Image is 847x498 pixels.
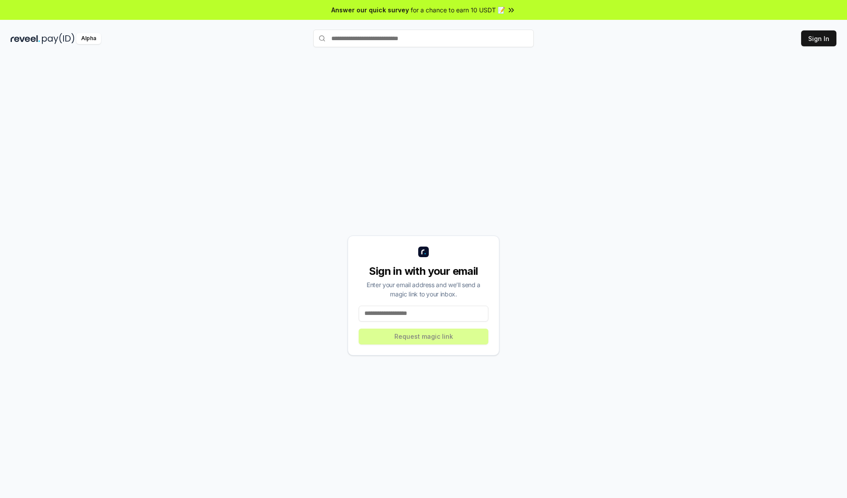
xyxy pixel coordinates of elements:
div: Enter your email address and we’ll send a magic link to your inbox. [359,280,488,299]
img: reveel_dark [11,33,40,44]
img: pay_id [42,33,75,44]
span: Answer our quick survey [331,5,409,15]
img: logo_small [418,247,429,257]
div: Sign in with your email [359,264,488,278]
div: Alpha [76,33,101,44]
button: Sign In [801,30,836,46]
span: for a chance to earn 10 USDT 📝 [411,5,505,15]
